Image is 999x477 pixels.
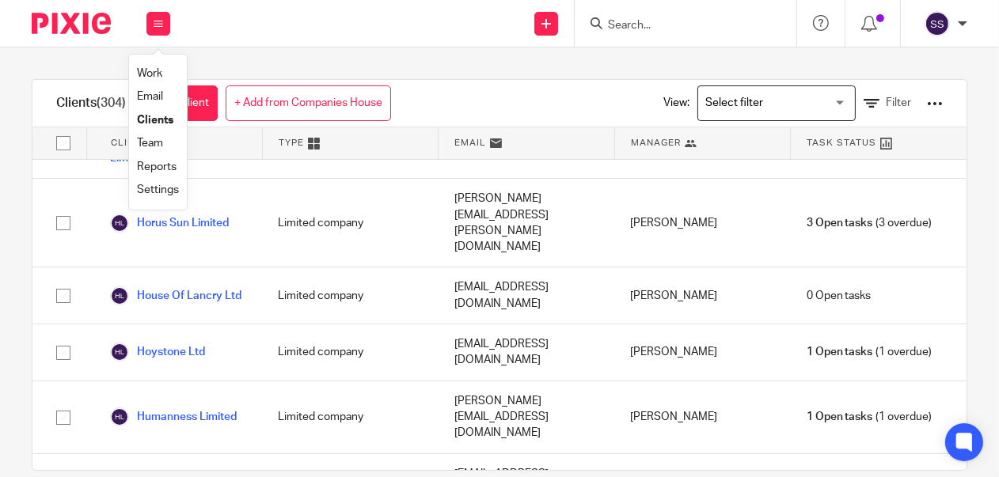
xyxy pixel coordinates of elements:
span: (1 overdue) [807,409,932,425]
a: Work [137,68,162,79]
span: (304) [97,97,126,109]
div: [PERSON_NAME] [614,267,790,324]
img: svg%3E [110,214,129,233]
div: Limited company [262,324,438,380]
span: (1 overdue) [807,344,932,360]
div: View: [640,80,943,127]
a: Settings [137,184,179,195]
div: [PERSON_NAME] [614,179,790,267]
a: Horus Sun Limited [110,214,229,233]
a: Clients [137,115,173,126]
div: [EMAIL_ADDRESS][DOMAIN_NAME] [439,324,614,380]
span: Type [279,136,304,150]
a: + Add from Companies House [226,85,391,121]
a: Hoystone Ltd [110,343,205,362]
div: Limited company [262,381,438,453]
div: [PERSON_NAME][EMAIL_ADDRESS][PERSON_NAME][DOMAIN_NAME] [439,179,614,267]
span: 3 Open tasks [807,215,873,231]
div: Search for option [697,85,856,121]
div: [PERSON_NAME] [614,324,790,380]
img: svg%3E [110,286,129,305]
span: (3 overdue) [807,215,932,231]
h1: Clients [56,95,126,112]
span: Filter [886,97,911,108]
span: 0 Open tasks [807,288,872,304]
a: Email [137,91,163,102]
input: Search for option [700,89,846,117]
img: svg%3E [925,11,950,36]
span: 1 Open tasks [807,409,873,425]
span: Email [454,136,486,150]
input: Select all [48,128,78,158]
a: Team [137,138,163,149]
a: House Of Lancry Ltd [110,286,241,305]
div: [PERSON_NAME] [614,381,790,453]
span: Task Status [807,136,876,150]
img: svg%3E [110,407,129,426]
img: Pixie [32,13,111,34]
img: svg%3E [110,343,129,362]
div: [PERSON_NAME][EMAIL_ADDRESS][DOMAIN_NAME] [439,381,614,453]
a: Humanness Limited [110,407,237,426]
input: Search [606,19,749,33]
div: Limited company [262,267,438,324]
span: Manager [631,136,681,150]
div: Limited company [262,179,438,267]
span: 1 Open tasks [807,344,873,360]
a: Reports [137,161,177,172]
span: Client [111,136,147,150]
div: [EMAIL_ADDRESS][DOMAIN_NAME] [439,267,614,324]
